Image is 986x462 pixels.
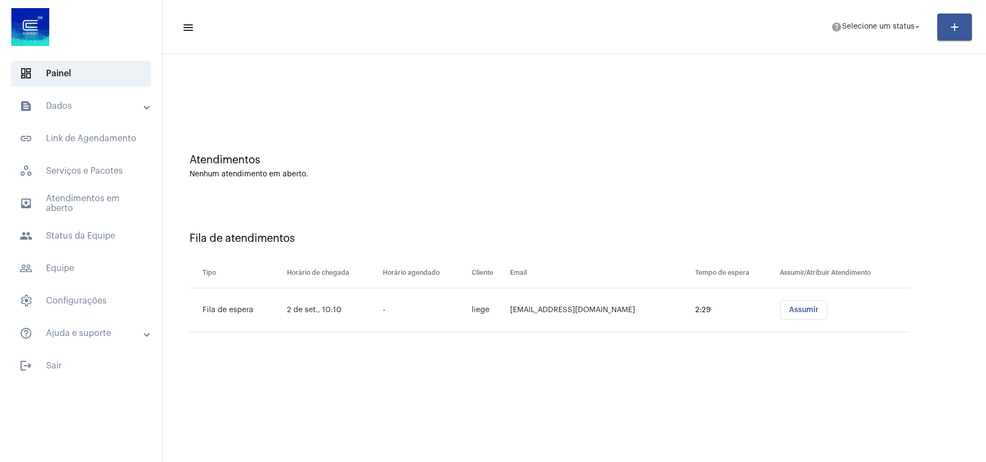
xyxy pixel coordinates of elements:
mat-expansion-panel-header: sidenav iconDados [6,93,162,119]
th: Tempo de espera [693,258,777,288]
th: Email [507,258,693,288]
span: Sair [11,353,151,379]
span: Painel [11,61,151,87]
th: Cliente [469,258,507,288]
mat-expansion-panel-header: sidenav iconAjuda e suporte [6,320,162,346]
th: Tipo [190,258,284,288]
span: Configurações [11,288,151,314]
td: [EMAIL_ADDRESS][DOMAIN_NAME] [507,288,693,332]
mat-icon: sidenav icon [19,327,32,340]
mat-panel-title: Ajuda e suporte [19,327,145,340]
span: sidenav icon [19,67,32,80]
button: Selecione um status [825,16,929,38]
span: Assumir [789,306,819,314]
span: Status da Equipe [11,223,151,249]
div: Fila de atendimentos [190,233,959,245]
span: sidenav icon [19,294,32,307]
th: Horário agendado [380,258,468,288]
th: Horário de chegada [284,258,381,288]
img: d4669ae0-8c07-2337-4f67-34b0df7f5ae4.jpeg [9,5,52,49]
span: Serviços e Pacotes [11,158,151,184]
mat-icon: sidenav icon [182,21,193,34]
div: Atendimentos [190,154,959,166]
td: - [380,288,468,332]
mat-icon: sidenav icon [19,132,32,145]
mat-icon: add [948,21,961,34]
div: Nenhum atendimento em aberto. [190,170,959,179]
mat-chip-list: selection [780,300,910,320]
button: Assumir [780,300,827,320]
td: liege [469,288,507,332]
mat-icon: help [831,22,842,32]
mat-icon: sidenav icon [19,359,32,372]
span: Selecione um status [842,23,915,31]
mat-icon: sidenav icon [19,100,32,113]
td: 2 de set., 10:10 [284,288,381,332]
span: Atendimentos em aberto [11,190,151,216]
td: Fila de espera [190,288,284,332]
span: Equipe [11,255,151,281]
mat-icon: sidenav icon [19,197,32,210]
mat-panel-title: Dados [19,100,145,113]
mat-icon: arrow_drop_down [912,22,922,32]
span: Link de Agendamento [11,126,151,151]
span: sidenav icon [19,164,32,177]
mat-icon: sidenav icon [19,262,32,275]
mat-icon: sidenav icon [19,229,32,242]
td: 2:29 [693,288,777,332]
th: Assumir/Atribuir Atendimento [777,258,910,288]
